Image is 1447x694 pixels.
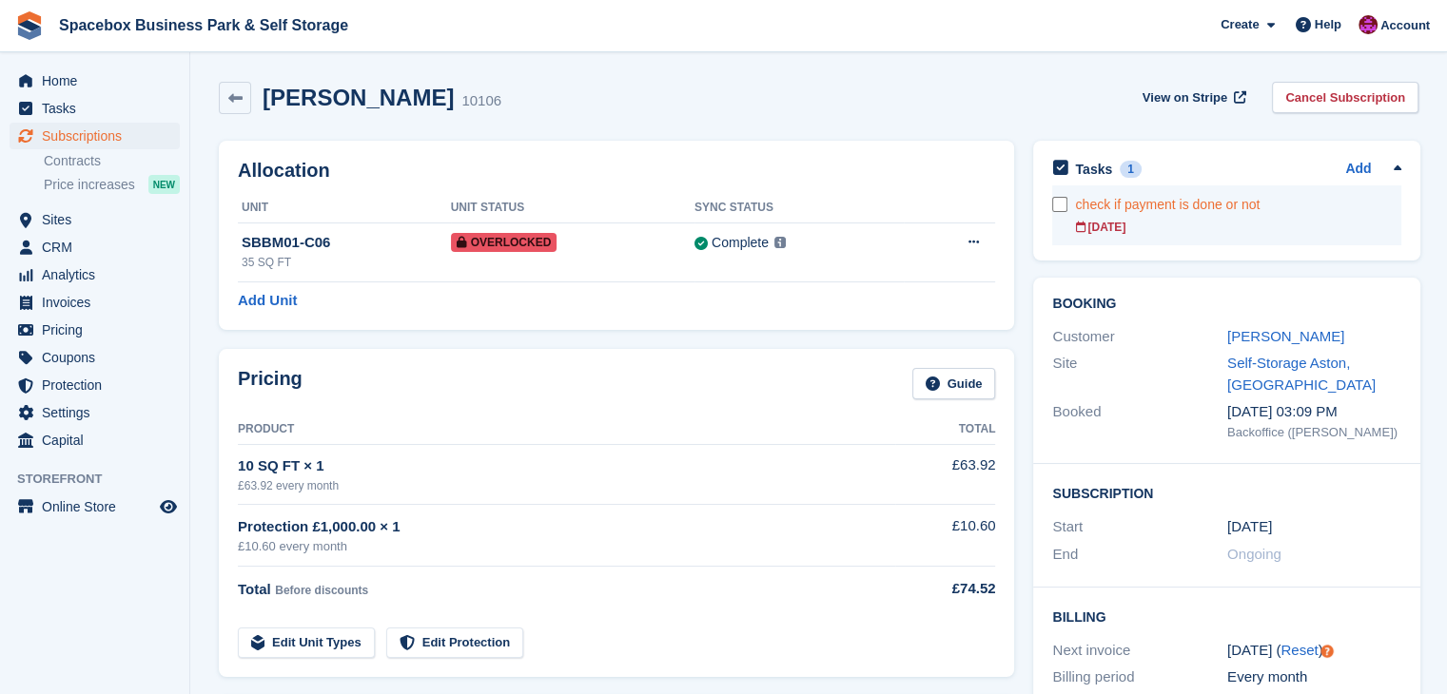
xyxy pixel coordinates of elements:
[1075,161,1112,178] h2: Tasks
[157,495,180,518] a: Preview store
[42,95,156,122] span: Tasks
[1227,640,1402,662] div: [DATE] ( )
[42,261,156,288] span: Analytics
[10,399,180,426] a: menu
[1052,516,1227,538] div: Start
[42,344,156,371] span: Coupons
[10,493,180,520] a: menu
[42,399,156,426] span: Settings
[1281,642,1318,658] a: Reset
[10,67,180,94] a: menu
[386,627,523,659] a: Edit Protection
[1380,16,1430,35] span: Account
[238,581,271,597] span: Total
[1221,15,1259,34] span: Create
[895,444,996,504] td: £63.92
[42,123,156,149] span: Subscriptions
[1135,82,1250,113] a: View on Stripe
[1319,643,1336,660] div: Tooltip anchor
[42,67,156,94] span: Home
[42,289,156,316] span: Invoices
[10,317,180,343] a: menu
[1345,159,1371,181] a: Add
[44,176,135,194] span: Price increases
[238,537,895,556] div: £10.60 every month
[1052,640,1227,662] div: Next invoice
[42,234,156,260] span: CRM
[1052,353,1227,395] div: Site
[238,193,451,223] th: Unit
[1227,546,1281,562] span: Ongoing
[1120,161,1142,178] div: 1
[774,237,786,248] img: icon-info-grey-7440780725fd019a000dd9b08b2336e03edf1995a4989e88bcd33f0948082b44.svg
[275,584,368,597] span: Before discounts
[238,290,297,312] a: Add Unit
[263,85,454,110] h2: [PERSON_NAME]
[238,455,895,477] div: 10 SQ FT × 1
[44,152,180,170] a: Contracts
[10,289,180,316] a: menu
[461,90,501,112] div: 10106
[238,516,895,538] div: Protection £1,000.00 × 1
[10,206,180,233] a: menu
[44,174,180,195] a: Price increases NEW
[42,372,156,398] span: Protection
[712,233,769,253] div: Complete
[42,206,156,233] span: Sites
[895,505,996,567] td: £10.60
[912,368,996,399] a: Guide
[451,193,694,223] th: Unit Status
[238,627,375,659] a: Edit Unit Types
[1227,516,1272,538] time: 2022-10-18 23:00:00 UTC
[1359,15,1378,34] img: Shitika Balanath
[15,11,44,40] img: stora-icon-8386f47178a22dfd0bd8f6a31ec36ba5ce8667c1dd55bd0f319d3a0aa187defe.svg
[42,317,156,343] span: Pricing
[51,10,356,41] a: Spacebox Business Park & Self Storage
[1052,483,1401,502] h2: Subscription
[1052,326,1227,348] div: Customer
[1052,666,1227,688] div: Billing period
[238,414,895,445] th: Product
[1075,185,1401,245] a: check if payment is done or not [DATE]
[238,160,995,182] h2: Allocation
[895,414,996,445] th: Total
[1315,15,1341,34] span: Help
[1052,607,1401,626] h2: Billing
[1227,401,1402,423] div: [DATE] 03:09 PM
[451,233,557,252] span: Overlocked
[42,427,156,453] span: Capital
[1227,666,1402,688] div: Every month
[242,254,451,271] div: 35 SQ FT
[10,372,180,398] a: menu
[10,261,180,288] a: menu
[1227,328,1344,344] a: [PERSON_NAME]
[1075,195,1401,215] div: check if payment is done or not
[1052,401,1227,441] div: Booked
[1143,88,1227,107] span: View on Stripe
[1052,544,1227,566] div: End
[10,95,180,122] a: menu
[238,477,895,494] div: £63.92 every month
[895,578,996,600] div: £74.52
[1272,82,1418,113] a: Cancel Subscription
[242,232,451,254] div: SBBM01-C06
[42,493,156,520] span: Online Store
[148,175,180,194] div: NEW
[10,123,180,149] a: menu
[1227,355,1376,393] a: Self-Storage Aston, [GEOGRAPHIC_DATA]
[1227,423,1402,442] div: Backoffice ([PERSON_NAME])
[1075,219,1401,236] div: [DATE]
[10,344,180,371] a: menu
[238,368,303,399] h2: Pricing
[694,193,904,223] th: Sync Status
[17,470,189,489] span: Storefront
[1052,297,1401,312] h2: Booking
[10,427,180,453] a: menu
[10,234,180,260] a: menu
